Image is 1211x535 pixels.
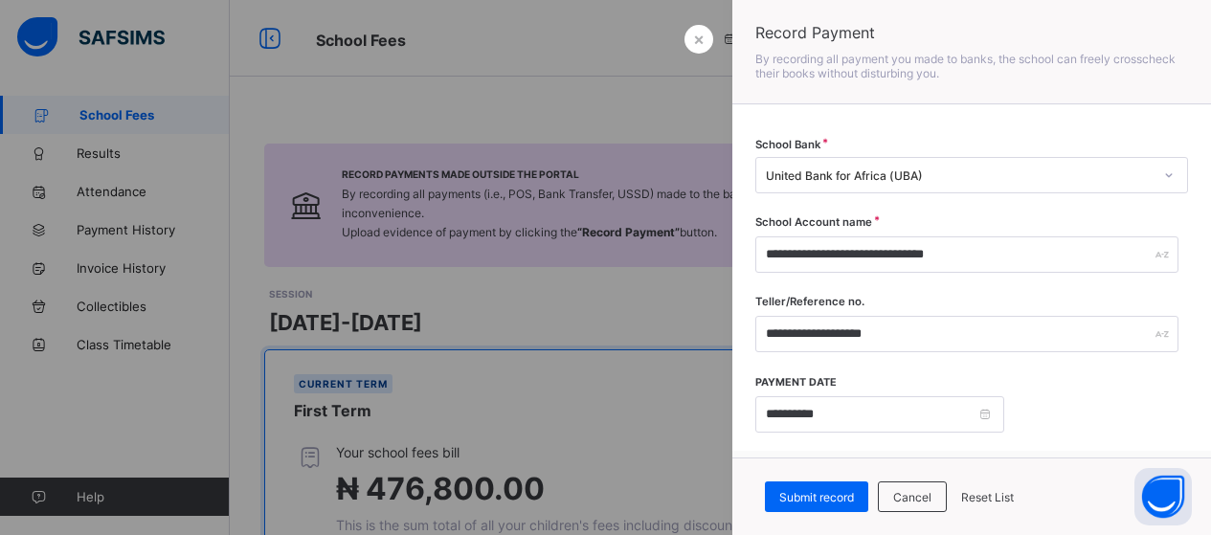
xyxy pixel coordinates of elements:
span: Submit record [779,490,854,504]
span: Reset List [961,490,1014,504]
div: United Bank for Africa (UBA) [766,168,1153,183]
span: School Bank [755,138,820,151]
label: School Account name [755,215,872,229]
span: × [693,29,705,49]
label: Payment date [755,376,837,389]
button: Open asap [1134,468,1192,525]
span: Record Payment [755,23,1188,42]
label: Teller/Reference no. [755,295,864,308]
span: Cancel [893,490,931,504]
span: By recording all payment you made to banks, the school can freely crosscheck their books without ... [755,52,1176,80]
